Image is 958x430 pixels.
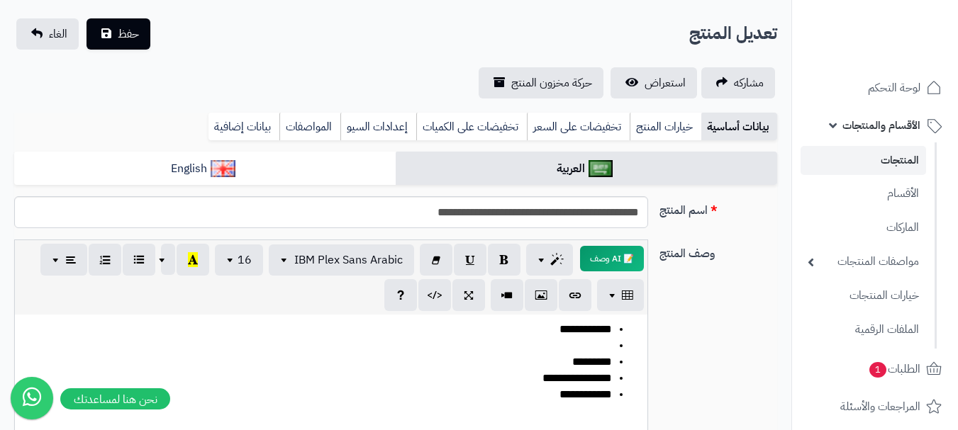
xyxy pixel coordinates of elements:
[842,115,920,135] span: الأقسام والمنتجات
[868,359,920,379] span: الطلبات
[801,213,926,243] a: الماركات
[701,113,777,141] a: بيانات أساسية
[689,19,777,48] h2: تعديل المنتج
[801,390,949,424] a: المراجعات والأسئلة
[801,315,926,345] a: الملفات الرقمية
[611,67,697,98] a: استعراض
[580,246,644,271] button: 📝 AI وصف
[527,113,630,141] a: تخفيضات على السعر
[294,251,403,268] span: IBM Plex Sans Arabic
[49,26,67,43] span: الغاء
[801,281,926,311] a: خيارات المنتجات
[862,36,945,66] img: logo-2.png
[238,251,252,268] span: 16
[396,152,777,186] a: العربية
[630,113,701,141] a: خيارات المنتج
[215,244,263,276] button: 16
[211,160,235,177] img: English
[14,152,396,186] a: English
[589,160,613,177] img: العربية
[208,113,279,141] a: بيانات إضافية
[654,239,783,262] label: وصف المنتج
[801,146,926,175] a: المنتجات
[340,113,416,141] a: إعدادات السيو
[269,244,414,276] button: IBM Plex Sans Arabic
[118,26,139,43] span: حفظ
[734,74,764,91] span: مشاركه
[701,67,775,98] a: مشاركه
[801,247,926,277] a: مواصفات المنتجات
[16,18,79,50] a: الغاء
[416,113,527,141] a: تخفيضات على الكميات
[868,78,920,98] span: لوحة التحكم
[87,18,150,50] button: حفظ
[479,67,603,98] a: حركة مخزون المنتج
[279,113,340,141] a: المواصفات
[511,74,592,91] span: حركة مخزون المنتج
[840,397,920,417] span: المراجعات والأسئلة
[801,71,949,105] a: لوحة التحكم
[869,362,886,378] span: 1
[801,179,926,209] a: الأقسام
[801,352,949,386] a: الطلبات1
[654,196,783,219] label: اسم المنتج
[645,74,686,91] span: استعراض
